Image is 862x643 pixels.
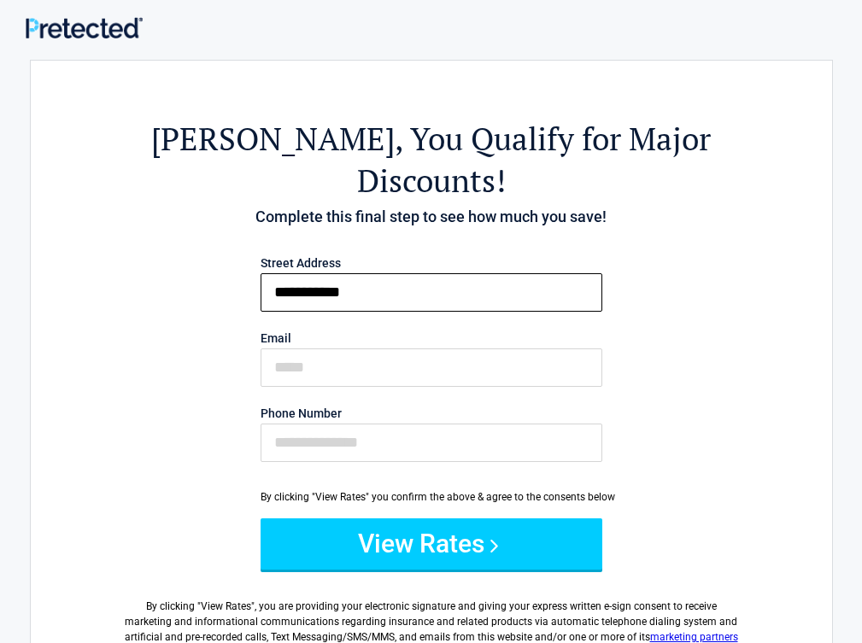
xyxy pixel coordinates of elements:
label: Phone Number [261,407,602,419]
label: Email [261,332,602,344]
span: View Rates [201,600,251,612]
h4: Complete this final step to see how much you save! [125,206,738,228]
label: Street Address [261,257,602,269]
img: Main Logo [26,17,143,38]
h2: , You Qualify for Major Discounts! [125,118,738,202]
span: [PERSON_NAME] [151,118,395,160]
div: By clicking "View Rates" you confirm the above & agree to the consents below [261,489,602,505]
button: View Rates [261,518,602,570]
